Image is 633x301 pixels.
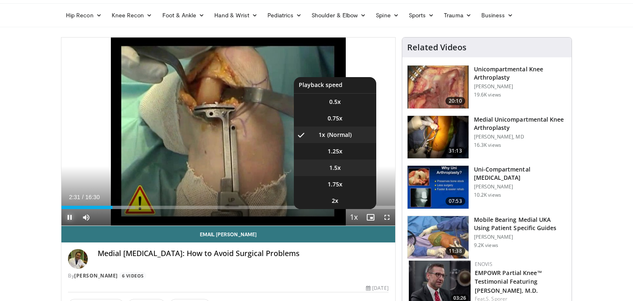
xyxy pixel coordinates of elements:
p: [PERSON_NAME] [474,234,567,240]
a: 31:13 Medial Unicompartmental Knee Arthroplasty [PERSON_NAME], MD 16.3K views [407,115,567,159]
span: 0.75x [328,114,342,122]
p: 19.6K views [474,92,501,98]
a: Knee Recon [107,7,157,24]
a: 20:10 Unicompartmental Knee Arthroplasty [PERSON_NAME] 19.6K views [407,65,567,109]
span: 2:31 [69,194,80,200]
img: 316317_0000_1.png.150x105_q85_crop-smart_upscale.jpg [408,216,469,259]
span: 0.5x [329,98,341,106]
img: whit_3.png.150x105_q85_crop-smart_upscale.jpg [408,66,469,108]
a: Foot & Ankle [157,7,210,24]
a: Pediatrics [263,7,307,24]
button: Pause [61,209,78,226]
h3: Uni-Compartmental [MEDICAL_DATA] [474,165,567,182]
p: 16.3K views [474,142,501,148]
h3: Mobile Bearing Medial UKA Using Patient Specific Guides [474,216,567,232]
a: 6 Videos [119,272,146,279]
a: Enovis [475,261,492,268]
a: Hand & Wrist [209,7,263,24]
span: 1.5x [329,164,341,172]
span: 2x [332,197,338,205]
a: Business [476,7,518,24]
a: Trauma [439,7,476,24]
h4: Medial [MEDICAL_DATA]: How to Avoid Surgical Problems [98,249,389,258]
button: Mute [78,209,94,226]
span: 16:30 [85,194,100,200]
span: 11:38 [445,247,465,255]
p: 9.2K views [474,242,498,249]
video-js: Video Player [61,38,395,226]
div: Progress Bar [61,206,395,209]
button: Enable picture-in-picture mode [362,209,379,226]
span: / [82,194,84,200]
a: 07:53 Uni-Compartmental [MEDICAL_DATA] [PERSON_NAME] 10.2K views [407,165,567,209]
button: Fullscreen [379,209,395,226]
div: [DATE] [366,285,388,292]
h3: Unicompartmental Knee Arthroplasty [474,65,567,82]
div: By [68,272,389,280]
span: 1x [319,131,325,139]
p: 10.2K views [474,192,501,198]
img: Avatar [68,249,88,269]
img: ros1_3.png.150x105_q85_crop-smart_upscale.jpg [408,166,469,209]
a: Email [PERSON_NAME] [61,226,395,242]
span: 1.75x [328,180,342,188]
a: [PERSON_NAME] [74,272,118,279]
span: 20:10 [445,97,465,105]
img: 294122_0000_1.png.150x105_q85_crop-smart_upscale.jpg [408,116,469,159]
p: [PERSON_NAME] [474,83,567,90]
a: Sports [404,7,439,24]
a: Spine [371,7,403,24]
a: EMPOWR Partial Knee™ Testimonial Featuring [PERSON_NAME], M.D. [475,269,542,294]
span: 31:13 [445,147,465,155]
h3: Medial Unicompartmental Knee Arthroplasty [474,115,567,132]
span: 07:53 [445,197,465,205]
a: 11:38 Mobile Bearing Medial UKA Using Patient Specific Guides [PERSON_NAME] 9.2K views [407,216,567,259]
button: Playback Rate [346,209,362,226]
span: 1.25x [328,147,342,155]
a: Shoulder & Elbow [307,7,371,24]
p: [PERSON_NAME], MD [474,134,567,140]
a: Hip Recon [61,7,107,24]
h4: Related Videos [407,42,467,52]
p: [PERSON_NAME] [474,183,567,190]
